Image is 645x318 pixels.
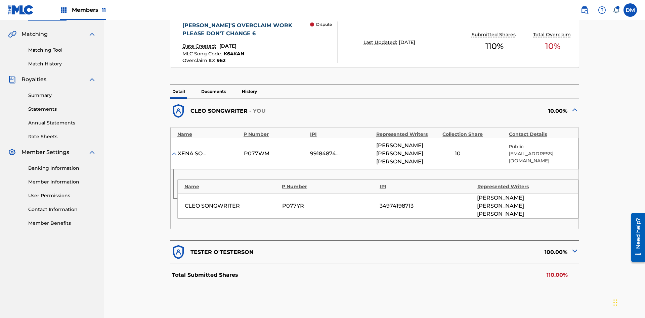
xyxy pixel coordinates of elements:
[310,131,373,138] div: IPI
[571,247,579,255] img: expand-cell-toggle
[282,183,376,190] div: P Number
[477,194,571,218] span: [PERSON_NAME] [PERSON_NAME] [PERSON_NAME]
[578,3,591,17] a: Public Search
[509,150,571,164] p: [EMAIL_ADDRESS][DOMAIN_NAME]
[88,30,96,38] img: expand
[88,75,96,84] img: expand
[217,57,225,63] span: 962
[623,3,637,17] div: User Menu
[485,40,504,52] span: 110 %
[219,43,236,49] span: [DATE]
[199,85,228,99] p: Documents
[28,206,96,213] a: Contact Information
[442,131,505,138] div: Collection Share
[399,39,415,45] span: [DATE]
[509,131,572,138] div: Contact Details
[244,131,306,138] div: P Number
[363,39,399,46] p: Last Updated:
[375,244,579,260] div: 100.00%
[571,106,579,114] img: expand-cell-toggle
[613,7,619,13] div: Notifications
[28,220,96,227] a: Member Benefits
[182,43,218,50] p: Date Created:
[28,47,96,54] a: Matching Tool
[509,143,571,150] p: Public
[28,119,96,126] a: Annual Statements
[170,85,187,99] p: Detail
[380,183,474,190] div: IPI
[282,202,376,210] div: P077YR
[580,6,589,14] img: search
[477,183,572,190] div: Represented Writers
[21,148,69,156] span: Member Settings
[376,131,439,138] div: Represented Writers
[21,75,46,84] span: Royalties
[170,17,579,67] a: [PERSON_NAME]'S OVERCLAIM WORK PLEASE DON'T CHANGE 6Date Created:[DATE]MLC Song Code:K64KANOvercl...
[28,92,96,99] a: Summary
[8,148,16,156] img: Member Settings
[28,192,96,199] a: User Permissions
[184,183,279,190] div: Name
[28,106,96,113] a: Statements
[598,6,606,14] img: help
[316,21,332,28] p: Dispute
[177,131,240,138] div: Name
[60,6,68,14] img: Top Rightsholders
[545,40,560,52] span: 10 %
[613,293,617,313] div: Drag
[595,3,609,17] div: Help
[8,30,16,38] img: Matching
[21,30,48,38] span: Matching
[8,5,34,15] img: MLC Logo
[182,51,224,57] span: MLC Song Code :
[611,286,645,318] iframe: Chat Widget
[375,103,579,119] div: 10.00%
[172,271,238,279] p: Total Submitted Shares
[190,107,248,115] p: CLEO SONGWRITER
[190,248,254,256] p: TESTER O'TESTERSON
[185,202,279,210] div: CLEO SONGWRITER
[102,7,106,13] span: 11
[28,133,96,140] a: Rate Sheets
[380,202,474,210] div: 34974198713
[182,21,310,38] div: [PERSON_NAME]'S OVERCLAIM WORK PLEASE DON'T CHANGE 6
[182,57,217,63] span: Overclaim ID :
[8,75,16,84] img: Royalties
[28,178,96,185] a: Member Information
[626,210,645,265] iframe: Resource Center
[249,107,266,115] p: - YOU
[171,150,178,157] img: expand-cell-toggle
[72,6,106,14] span: Members
[28,60,96,67] a: Match History
[88,148,96,156] img: expand
[376,142,439,166] span: [PERSON_NAME] [PERSON_NAME] [PERSON_NAME]
[240,85,259,99] p: History
[533,31,572,38] p: Total Overclaim
[28,165,96,172] a: Banking Information
[224,51,244,57] span: K64KAN
[472,31,517,38] p: Submitted Shares
[170,244,187,260] img: dfb38c8551f6dcc1ac04.svg
[547,271,568,279] p: 110.00%
[170,103,187,119] img: dfb38c8551f6dcc1ac04.svg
